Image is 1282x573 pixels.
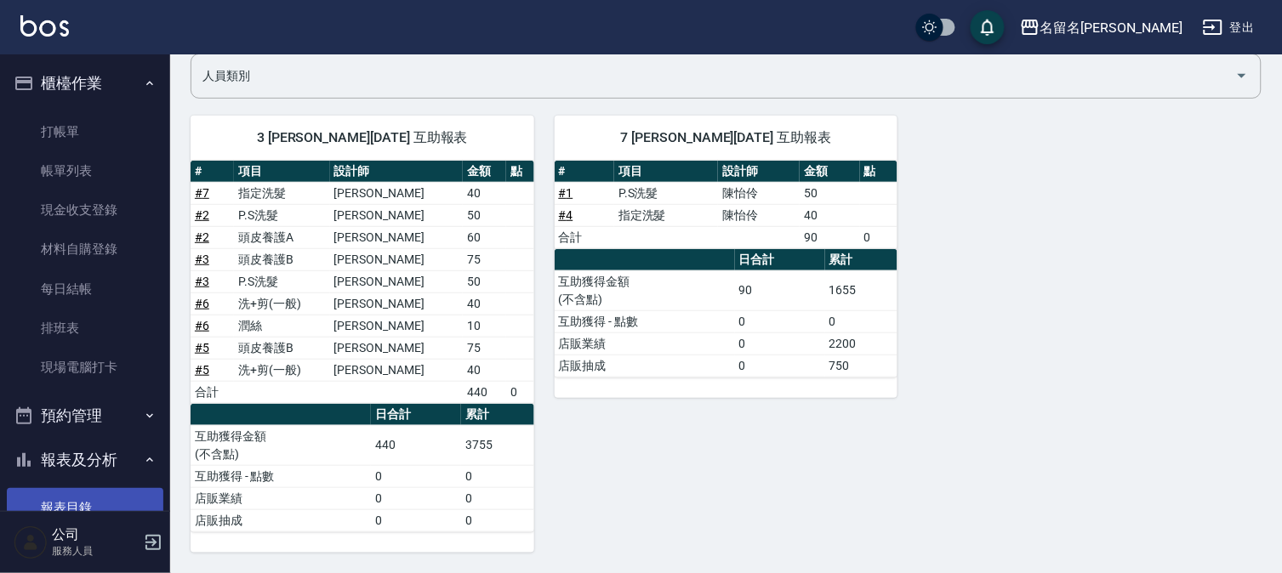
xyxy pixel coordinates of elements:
[555,161,614,183] th: #
[506,161,533,183] th: 點
[614,161,718,183] th: 項目
[735,310,825,332] td: 0
[555,249,898,377] table: a dense table
[20,15,69,37] img: Logo
[330,359,464,381] td: [PERSON_NAME]
[191,161,234,183] th: #
[461,465,534,487] td: 0
[7,394,163,438] button: 預約管理
[463,161,506,183] th: 金額
[825,270,898,310] td: 1655
[7,488,163,527] a: 報表目錄
[195,319,209,332] a: #6
[971,10,1005,44] button: save
[1196,12,1262,43] button: 登出
[234,161,330,183] th: 項目
[7,151,163,190] a: 帳單列表
[463,248,506,270] td: 75
[7,112,163,151] a: 打帳單
[1228,62,1256,89] button: Open
[7,61,163,105] button: 櫃檯作業
[718,161,800,183] th: 設計師
[461,404,534,426] th: 累計
[234,315,330,337] td: 潤絲
[191,425,371,465] td: 互助獲得金額 (不含點)
[52,543,139,559] p: 服務人員
[234,337,330,359] td: 頭皮養護B
[860,161,898,183] th: 點
[825,332,898,355] td: 2200
[234,270,330,292] td: P.S洗髮
[191,487,371,509] td: 店販業績
[330,204,464,226] td: [PERSON_NAME]
[234,182,330,204] td: 指定洗髮
[461,509,534,531] td: 0
[7,348,163,387] a: 現場電腦打卡
[1013,10,1189,45] button: 名留名[PERSON_NAME]
[371,404,461,426] th: 日合計
[735,270,825,310] td: 90
[7,438,163,482] button: 報表及分析
[559,186,573,200] a: #1
[371,487,461,509] td: 0
[330,248,464,270] td: [PERSON_NAME]
[555,270,735,310] td: 互助獲得金額 (不含點)
[195,297,209,310] a: #6
[195,363,209,377] a: #5
[614,204,718,226] td: 指定洗髮
[463,292,506,315] td: 40
[735,332,825,355] td: 0
[7,190,163,230] a: 現金收支登錄
[191,509,371,531] td: 店販抽成
[330,182,464,204] td: [PERSON_NAME]
[800,226,859,248] td: 90
[7,309,163,348] a: 排班表
[211,129,514,146] span: 3 [PERSON_NAME][DATE] 互助報表
[463,270,506,292] td: 50
[718,182,800,204] td: 陳怡伶
[195,341,209,355] a: #5
[234,226,330,248] td: 頭皮養護A
[52,526,139,543] h5: 公司
[800,182,859,204] td: 50
[330,161,464,183] th: 設計師
[330,270,464,292] td: [PERSON_NAME]
[463,226,506,248] td: 60
[860,226,898,248] td: 0
[191,381,234,403] td: 合計
[559,208,573,222] a: #4
[234,292,330,315] td: 洗+剪(一般)
[555,310,735,332] td: 互助獲得 - 點數
[463,315,506,337] td: 10
[463,204,506,226] td: 50
[330,292,464,315] td: [PERSON_NAME]
[234,359,330,381] td: 洗+剪(一般)
[718,204,800,226] td: 陳怡伶
[191,404,534,532] table: a dense table
[1040,17,1182,38] div: 名留名[PERSON_NAME]
[234,204,330,226] td: P.S洗髮
[800,161,859,183] th: 金額
[195,186,209,200] a: #7
[7,230,163,269] a: 材料自購登錄
[555,332,735,355] td: 店販業績
[371,465,461,487] td: 0
[234,248,330,270] td: 頭皮養護B
[555,161,898,249] table: a dense table
[463,182,506,204] td: 40
[463,359,506,381] td: 40
[461,487,534,509] td: 0
[195,208,209,222] a: #2
[825,310,898,332] td: 0
[506,381,533,403] td: 0
[463,381,506,403] td: 440
[735,249,825,271] th: 日合計
[195,275,209,288] a: #3
[330,315,464,337] td: [PERSON_NAME]
[191,161,534,404] table: a dense table
[800,204,859,226] td: 40
[7,269,163,309] a: 每日結帳
[555,226,614,248] td: 合計
[614,182,718,204] td: P.S洗髮
[330,337,464,359] td: [PERSON_NAME]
